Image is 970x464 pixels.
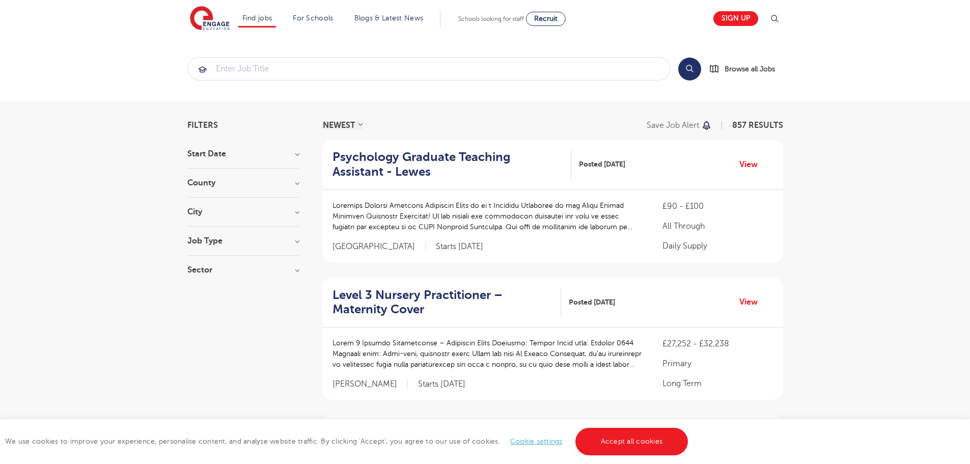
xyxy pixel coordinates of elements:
p: Long Term [662,377,772,390]
a: Level 3 Nursery Practitioner – Maternity Cover [332,288,561,317]
a: View [739,295,765,309]
h3: Sector [187,266,299,274]
span: We use cookies to improve your experience, personalise content, and analyse website traffic. By c... [5,438,690,445]
span: Posted [DATE] [579,159,625,170]
button: Save job alert [647,121,712,129]
span: [PERSON_NAME] [332,379,408,390]
img: Engage Education [190,6,230,32]
span: Browse all Jobs [725,63,775,75]
p: £90 - £100 [662,200,772,212]
h2: Level 3 Nursery Practitioner – Maternity Cover [332,288,553,317]
h3: Start Date [187,150,299,158]
span: 857 RESULTS [732,121,783,130]
span: Posted [DATE] [569,297,615,308]
a: View [739,158,765,171]
a: Find jobs [242,14,272,22]
div: Submit [187,57,671,80]
h3: City [187,208,299,216]
input: Submit [188,58,670,80]
span: Recruit [534,15,558,22]
p: Loremips Dolorsi Ametcons Adipiscin Elits do ei t Incididu Utlaboree do mag Aliqu Enimad Minimven... [332,200,643,232]
p: Starts [DATE] [418,379,465,390]
p: Save job alert [647,121,699,129]
p: £27,252 - £32,238 [662,338,772,350]
p: Starts [DATE] [436,241,483,252]
p: Daily Supply [662,240,772,252]
a: Sign up [713,11,758,26]
a: For Schools [293,14,333,22]
h3: County [187,179,299,187]
a: Blogs & Latest News [354,14,424,22]
span: [GEOGRAPHIC_DATA] [332,241,426,252]
h2: Psychology Graduate Teaching Assistant - Lewes [332,150,563,179]
h3: Job Type [187,237,299,245]
a: Recruit [526,12,566,26]
span: Schools looking for staff [458,15,524,22]
a: Browse all Jobs [709,63,783,75]
p: All Through [662,220,772,232]
button: Search [678,58,701,80]
p: Primary [662,358,772,370]
a: Cookie settings [510,438,563,445]
p: Lorem 9 Ipsumdo Sitametconse – Adipiscin Elits Doeiusmo: Tempor Incid utla: Etdolor 0644 Magnaali... [332,338,643,370]
span: Filters [187,121,218,129]
a: Accept all cookies [575,428,688,455]
a: Psychology Graduate Teaching Assistant - Lewes [332,150,571,179]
